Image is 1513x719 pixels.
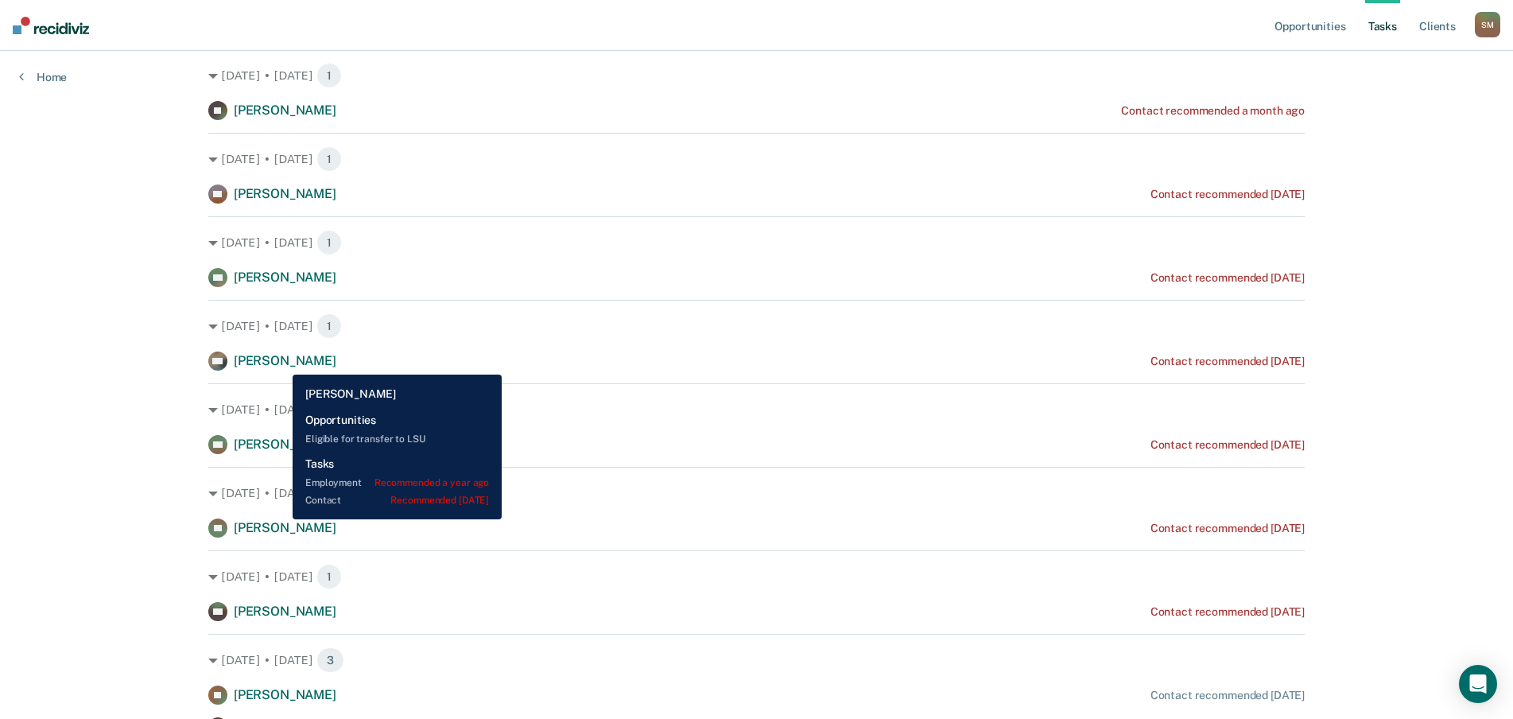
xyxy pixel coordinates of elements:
div: Contact recommended [DATE] [1150,271,1305,285]
span: 1 [316,63,342,88]
div: [DATE] • [DATE] 1 [208,63,1305,88]
span: [PERSON_NAME] [234,604,336,619]
span: 1 [316,146,342,172]
span: [PERSON_NAME] [234,103,336,118]
div: [DATE] • [DATE] 1 [208,480,1305,506]
span: [PERSON_NAME] [234,270,336,285]
span: [PERSON_NAME] [234,186,336,201]
div: Open Intercom Messenger [1459,665,1497,703]
span: 1 [316,313,342,339]
div: [DATE] • [DATE] 1 [208,397,1305,422]
span: [PERSON_NAME] [234,687,336,702]
div: [DATE] • [DATE] 1 [208,564,1305,589]
div: [DATE] • [DATE] 1 [208,230,1305,255]
span: [PERSON_NAME] [234,437,336,452]
span: 1 [316,564,342,589]
span: [PERSON_NAME] [234,353,336,368]
div: [DATE] • [DATE] 1 [208,313,1305,339]
div: Contact recommended [DATE] [1150,188,1305,201]
div: [DATE] • [DATE] 1 [208,146,1305,172]
span: 1 [316,480,342,506]
span: 1 [316,397,342,422]
div: Contact recommended [DATE] [1150,438,1305,452]
a: Home [19,70,67,84]
div: Contact recommended [DATE] [1150,355,1305,368]
button: SM [1475,12,1500,37]
span: 1 [316,230,342,255]
div: Contact recommended [DATE] [1150,689,1305,702]
div: S M [1475,12,1500,37]
img: Recidiviz [13,17,89,34]
div: [DATE] • [DATE] 3 [208,647,1305,673]
div: Contact recommended [DATE] [1150,605,1305,619]
div: Contact recommended a month ago [1121,104,1305,118]
span: 3 [316,647,344,673]
span: [PERSON_NAME] [234,520,336,535]
div: Contact recommended [DATE] [1150,522,1305,535]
